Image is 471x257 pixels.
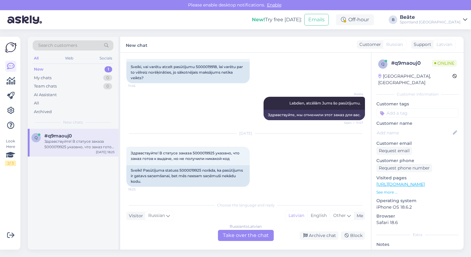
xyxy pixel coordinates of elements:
div: Archive chat [300,231,338,240]
div: Здравствуйте, мы отменили этот заказ для вас. [264,110,365,120]
span: Russian [148,212,165,219]
div: Здравствуйте! В статусе заказа 5000019925 указано, что заказ готов к выдаче, но не получили никак... [44,139,115,150]
div: New [34,66,43,72]
div: All [33,54,40,62]
span: New chats [63,120,83,125]
p: Customer email [376,140,459,147]
div: Me [354,213,363,219]
p: Safari 18.6 [376,219,459,226]
div: Russian to Latvian [230,224,262,229]
p: Browser [376,213,459,219]
div: Sportland [GEOGRAPHIC_DATA] [400,20,461,25]
div: AI Assistant [34,92,57,98]
div: English [307,211,330,220]
div: Try free [DATE]: [252,16,302,23]
div: Beāte [400,15,461,20]
div: Customer information [376,92,459,97]
div: 0 [103,83,112,89]
div: Socials [98,54,113,62]
span: Online [432,60,457,67]
span: Search customers [38,42,77,49]
div: [DATE] 18:25 [96,150,115,154]
div: Block [341,231,365,240]
div: [GEOGRAPHIC_DATA], [GEOGRAPHIC_DATA] [378,73,453,86]
span: Beāte [340,92,363,96]
div: Request phone number [376,164,432,172]
span: Enable [265,2,283,8]
input: Add a tag [376,108,459,118]
span: Latvian [436,41,452,48]
div: Off-hour [336,14,374,25]
span: Здравствуйте! В статусе заказа 5000019925 указано, что заказ готов к выдаче, но не получили никак... [131,151,240,161]
p: Operating system [376,198,459,204]
p: iPhone OS 18.6.2 [376,204,459,210]
div: Take over the chat [218,230,274,241]
div: Web [64,54,75,62]
div: 1 [104,66,112,72]
img: Askly Logo [5,42,17,53]
p: Visited pages [376,175,459,181]
div: Sveiki! Pasūtījuma statuss 5000019925 norāda, ka pasūtījums ir gatavs saņemšanai, bet mēs neesam ... [126,165,250,187]
p: Customer phone [376,157,459,164]
div: All [34,100,39,106]
div: 2 / 3 [5,161,16,166]
p: Customer name [376,120,459,127]
div: Team chats [34,83,57,89]
span: Russian [386,41,403,48]
p: Notes [376,241,459,248]
div: Look Here [5,138,16,166]
div: Latvian [285,211,307,220]
div: Choose the language and reply [126,202,365,208]
div: Request email [376,147,412,155]
div: My chats [34,75,51,81]
span: Labdien, atcēlām Jums šo pasūtījumu. [289,101,361,105]
div: Support [411,41,431,48]
div: [DATE] [126,131,365,136]
a: BeāteSportland [GEOGRAPHIC_DATA] [400,15,467,25]
p: Customer tags [376,101,459,107]
span: 11:46 [128,84,151,88]
div: # q9maouj0 [391,59,432,67]
div: Sveiki, vai varētu atcelt pasūtījumu 5000019918, lai varētu par to vēlreiz norēķināties, jo sākot... [126,62,250,83]
span: q [381,62,384,66]
span: Seen ✓ 11:47 [340,120,363,125]
span: 18:25 [128,187,151,192]
a: [URL][DOMAIN_NAME] [376,182,425,187]
div: B [389,15,397,24]
span: Other [333,213,346,218]
div: Visitor [126,213,143,219]
button: Emails [304,14,329,26]
div: Customer [357,41,381,48]
span: q [35,135,38,140]
input: Add name [377,129,452,136]
b: New! [252,17,265,22]
p: See more ... [376,190,459,195]
div: Extra [376,232,459,238]
div: 0 [103,75,112,81]
div: Archived [34,109,52,115]
span: #q9maouj0 [44,133,72,139]
label: New chat [126,40,147,49]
